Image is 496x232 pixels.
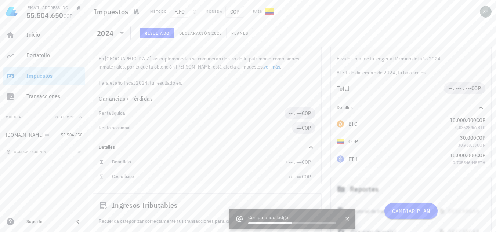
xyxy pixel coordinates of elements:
div: Método [150,9,167,15]
a: Impuestos [3,67,85,85]
div: Portafolio [26,52,82,59]
div: Recuerda categorizar correctamente tus transacciones para calcular tus ingresos tributables. [93,217,321,225]
span: Beneficio [112,159,131,165]
div: Renta ocasional [99,125,292,131]
button: agregar cuenta [4,148,50,155]
span: COP [302,110,311,117]
span: 2025 [211,30,222,36]
span: Planes [231,30,249,36]
div: 2024 [97,30,113,37]
div: Transacciones [26,93,82,100]
div: Renta liquida [99,110,285,116]
a: Inicio [3,26,85,44]
div: CO-icon [265,7,274,16]
span: Cambiar plan [391,208,430,214]
div: Ingresos Tributables [93,194,321,217]
span: Ganancias / Pérdidas [99,94,153,103]
a: Portafolio [3,47,85,65]
span: Costo base [112,173,134,180]
span: Declaración [179,30,211,36]
div: Inicio [26,31,82,38]
div: COP-icon [337,138,344,145]
span: COP [477,142,485,148]
div: Detalles [93,140,321,155]
a: Transacciones [3,88,85,106]
span: Total COP [53,115,75,119]
div: 2024 [93,26,131,40]
h1: Impuestos [94,6,131,18]
span: COP [302,173,311,180]
span: 55.504.650 [26,10,64,20]
button: Resultado [140,28,174,38]
div: País [253,9,263,15]
span: BTC [478,125,485,130]
span: 0,735546445 [453,160,477,165]
span: COP [476,135,485,141]
span: Resultado [144,30,170,36]
span: 0,03628467 [455,125,478,130]
div: avatar [480,6,492,18]
span: ETH [478,160,485,165]
img: LedgiFi [6,6,18,18]
span: COP [471,85,481,92]
button: CuentasTotal COP [3,108,85,126]
button: Planes [227,28,253,38]
div: [EMAIL_ADDRESS][DOMAIN_NAME] [26,5,73,11]
p: El valor total de tu ledger al término del año 2024. [337,55,485,63]
div: Impuestos [26,72,82,79]
div: COP [348,138,358,145]
div: Total [337,85,444,91]
div: Soporte [26,219,68,225]
span: COP [302,125,311,131]
div: ETH-icon [337,155,344,163]
div: [DOMAIN_NAME] [6,132,43,138]
span: 10.000.000 [450,152,476,159]
div: BTC-icon [337,120,344,128]
span: 10.000.000 [450,117,476,124]
span: 55.504.650 [61,132,82,137]
a: Cambiar plan [384,203,438,219]
div: BTC [348,120,357,128]
a: [DOMAIN_NAME] 55.504.650 [3,126,85,144]
span: FIFO [170,6,189,18]
div: Detalles [331,100,491,115]
div: Al 31 de diciembre de 2024, tu balance es [331,55,491,77]
span: + •• . ••• [285,159,302,165]
span: 30.938,33 [458,142,477,148]
a: ver más [264,63,280,70]
span: COP [302,159,311,165]
span: ••• [296,125,302,131]
span: COP [476,117,485,124]
span: •• . ••• [289,110,302,117]
span: COP [64,13,73,19]
div: Computando ledger [248,214,336,222]
div: Detalles [337,105,468,111]
div: Detalles [99,144,298,150]
div: Moneda [206,9,222,15]
span: agregar cuenta [8,150,46,154]
div: ETH [348,155,358,163]
span: COP [225,6,244,18]
button: Declaración 2025 [174,28,227,38]
span: 30.000 [460,135,476,141]
span: - •• . ••• [286,173,302,180]
span: COP [476,152,485,159]
span: •• . ••• . ••• [448,85,472,92]
div: En [GEOGRAPHIC_DATA] las criptomonedas se consideran dentro de tu patrimonio como bienes inmateri... [93,55,321,87]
